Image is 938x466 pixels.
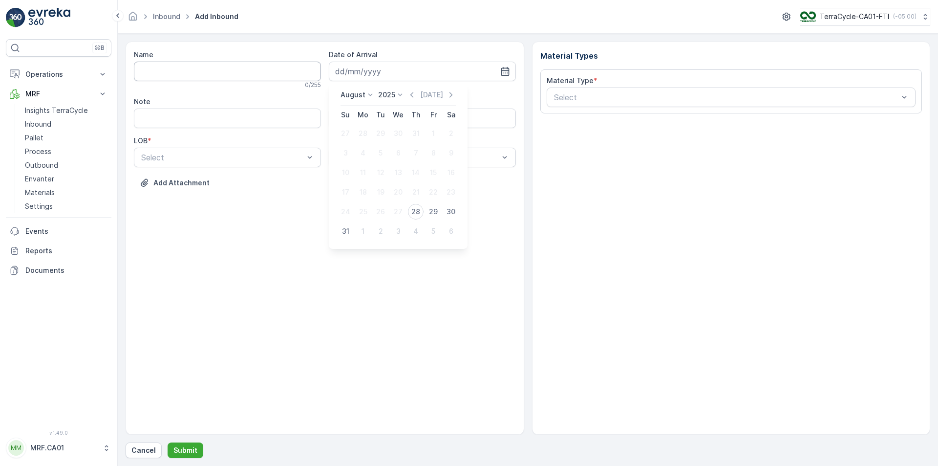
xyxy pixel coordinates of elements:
[389,106,407,124] th: Wednesday
[168,443,203,458] button: Submit
[373,145,388,161] div: 5
[6,84,111,104] button: MRF
[8,440,24,456] div: MM
[25,160,58,170] p: Outbound
[800,11,816,22] img: TC_BVHiTW6.png
[25,266,107,275] p: Documents
[425,106,442,124] th: Friday
[547,76,594,85] label: Material Type
[153,12,180,21] a: Inbound
[25,133,43,143] p: Pallet
[443,223,459,239] div: 6
[408,204,424,220] div: 28
[442,106,460,124] th: Saturday
[21,131,111,145] a: Pallet
[355,184,371,200] div: 18
[443,204,459,220] div: 30
[126,443,162,458] button: Cancel
[354,106,372,124] th: Monday
[426,126,441,141] div: 1
[443,165,459,180] div: 16
[25,106,88,115] p: Insights TerraCycle
[337,106,354,124] th: Sunday
[25,174,54,184] p: Envanter
[338,204,353,220] div: 24
[25,69,92,79] p: Operations
[443,126,459,141] div: 2
[25,147,51,156] p: Process
[390,184,406,200] div: 20
[408,184,424,200] div: 21
[95,44,105,52] p: ⌘B
[134,97,150,106] label: Note
[372,106,389,124] th: Tuesday
[134,50,153,59] label: Name
[25,188,55,198] p: Materials
[390,126,406,141] div: 30
[338,165,353,180] div: 10
[338,126,353,141] div: 27
[540,50,922,62] p: Material Types
[420,90,443,100] p: [DATE]
[25,119,51,129] p: Inbound
[355,204,371,220] div: 25
[373,204,388,220] div: 26
[338,223,353,239] div: 31
[338,145,353,161] div: 3
[800,8,930,25] button: TerraCycle-CA01-FTI(-05:00)
[338,184,353,200] div: 17
[390,204,406,220] div: 27
[21,186,111,200] a: Materials
[390,165,406,180] div: 13
[305,81,321,89] p: 0 / 255
[443,184,459,200] div: 23
[21,158,111,172] a: Outbound
[893,13,917,21] p: ( -05:00 )
[426,184,441,200] div: 22
[408,126,424,141] div: 31
[373,126,388,141] div: 29
[407,106,425,124] th: Thursday
[426,223,441,239] div: 5
[21,172,111,186] a: Envanter
[426,204,441,220] div: 29
[554,91,899,103] p: Select
[6,65,111,84] button: Operations
[373,184,388,200] div: 19
[28,8,70,27] img: logo_light-DOdMpM7g.png
[443,145,459,161] div: 9
[6,8,25,27] img: logo
[378,90,395,100] p: 2025
[6,241,111,261] a: Reports
[141,152,304,163] p: Select
[820,12,889,22] p: TerraCycle-CA01-FTI
[25,226,107,236] p: Events
[329,50,378,59] label: Date of Arrival
[21,117,111,131] a: Inbound
[355,145,371,161] div: 4
[341,90,365,100] p: August
[25,89,92,99] p: MRF
[128,15,138,23] a: Homepage
[21,145,111,158] a: Process
[390,145,406,161] div: 6
[131,445,156,455] p: Cancel
[6,222,111,241] a: Events
[355,126,371,141] div: 28
[25,201,53,211] p: Settings
[6,438,111,458] button: MMMRF.CA01
[408,165,424,180] div: 14
[426,145,441,161] div: 8
[329,62,516,81] input: dd/mm/yyyy
[408,145,424,161] div: 7
[153,178,210,188] p: Add Attachment
[6,430,111,436] span: v 1.49.0
[373,165,388,180] div: 12
[426,165,441,180] div: 15
[21,200,111,213] a: Settings
[25,246,107,256] p: Reports
[173,445,197,455] p: Submit
[30,443,98,453] p: MRF.CA01
[373,223,388,239] div: 2
[6,261,111,280] a: Documents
